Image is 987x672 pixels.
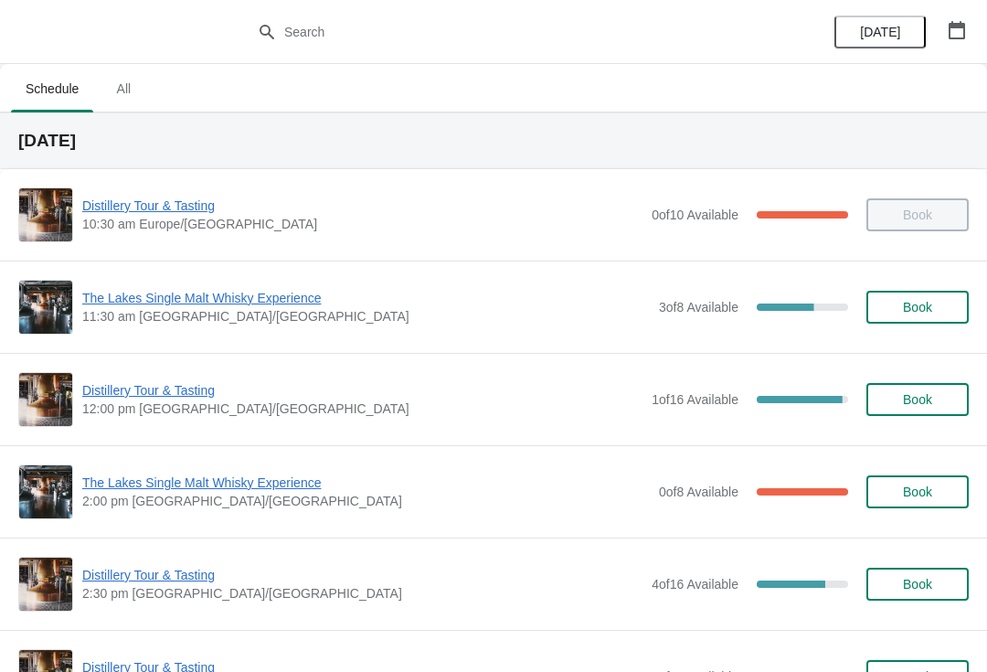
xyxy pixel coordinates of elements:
img: Distillery Tour & Tasting | | 10:30 am Europe/London [19,188,72,241]
span: Book [903,577,932,592]
span: Distillery Tour & Tasting [82,566,642,584]
span: Book [903,392,932,407]
span: 10:30 am Europe/[GEOGRAPHIC_DATA] [82,215,642,233]
button: Book [866,383,969,416]
span: 2:30 pm [GEOGRAPHIC_DATA]/[GEOGRAPHIC_DATA] [82,584,642,603]
span: 11:30 am [GEOGRAPHIC_DATA]/[GEOGRAPHIC_DATA] [82,307,650,325]
span: 0 of 8 Available [659,485,738,499]
span: Distillery Tour & Tasting [82,197,642,215]
span: Schedule [11,72,93,105]
button: Book [866,475,969,508]
img: The Lakes Single Malt Whisky Experience | | 11:30 am Europe/London [19,281,72,334]
span: 4 of 16 Available [652,577,738,592]
span: 3 of 8 Available [659,300,738,315]
span: [DATE] [860,25,900,39]
button: [DATE] [834,16,926,48]
span: Distillery Tour & Tasting [82,381,642,400]
span: 1 of 16 Available [652,392,738,407]
span: 2:00 pm [GEOGRAPHIC_DATA]/[GEOGRAPHIC_DATA] [82,492,650,510]
img: Distillery Tour & Tasting | | 12:00 pm Europe/London [19,373,72,426]
span: Book [903,300,932,315]
img: The Lakes Single Malt Whisky Experience | | 2:00 pm Europe/London [19,465,72,518]
span: All [101,72,146,105]
button: Book [866,568,969,601]
button: Book [866,291,969,324]
span: 0 of 10 Available [652,208,738,222]
span: Book [903,485,932,499]
h2: [DATE] [18,132,969,150]
input: Search [283,16,740,48]
span: The Lakes Single Malt Whisky Experience [82,289,650,307]
span: The Lakes Single Malt Whisky Experience [82,474,650,492]
img: Distillery Tour & Tasting | | 2:30 pm Europe/London [19,558,72,611]
span: 12:00 pm [GEOGRAPHIC_DATA]/[GEOGRAPHIC_DATA] [82,400,642,418]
